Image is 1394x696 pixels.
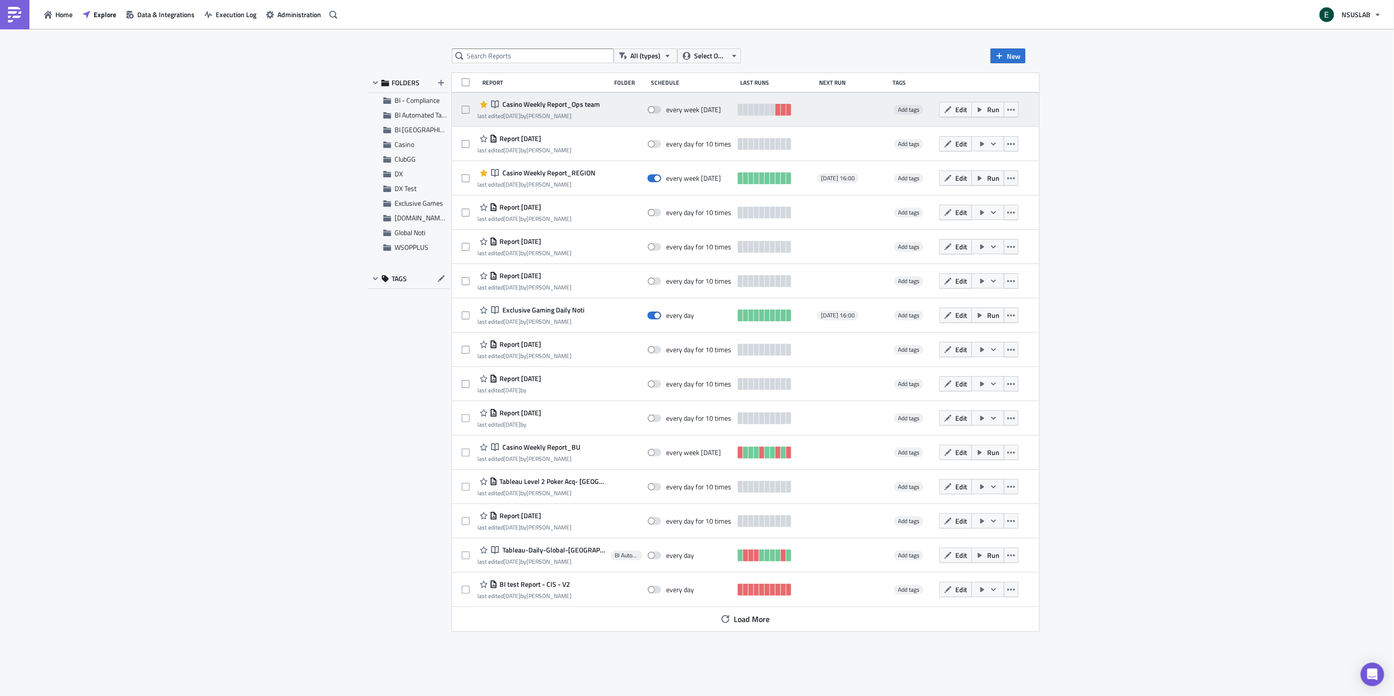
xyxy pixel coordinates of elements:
span: Run [987,550,999,560]
button: Explore [77,7,121,22]
span: Explore [94,9,116,20]
span: Add tags [898,139,920,148]
div: Report [482,79,609,86]
span: Casino [395,139,414,149]
span: BI Automated Tableau Reporting [615,552,639,559]
button: Edit [939,308,972,323]
span: Add tags [894,413,923,423]
div: every day [666,311,694,320]
div: last edited by [PERSON_NAME] [478,352,572,360]
span: Add tags [894,448,923,457]
span: Add tags [894,585,923,595]
span: Data & Integrations [137,9,195,20]
div: last edited by [PERSON_NAME] [478,592,572,600]
button: Run [971,170,1004,186]
time: 2025-05-28T09:03:45Z [504,180,521,189]
time: 2024-12-24T18:55:57Z [504,557,521,566]
span: Add tags [894,482,923,492]
span: Casino Weekly Report_Ops team [500,100,600,109]
time: 2025-04-17T11:08:15Z [504,385,521,395]
span: Add tags [898,173,920,183]
span: Casino Weekly Report_REGION [500,168,596,177]
button: New [991,48,1025,63]
div: last edited by [PERSON_NAME] [478,249,572,257]
span: WSOPPLUS [395,242,428,252]
span: Exclusive Gaming Daily Noti [500,306,585,314]
span: Administration [277,9,321,20]
time: 2025-04-11T03:23:57Z [504,454,521,463]
span: Add tags [898,208,920,217]
time: 2025-04-22T08:24:56Z [504,351,521,360]
div: every day for 10 times [666,345,731,354]
div: last edited by [PERSON_NAME] [478,284,572,291]
div: every day for 10 times [666,414,731,423]
span: DX Test [395,183,417,193]
div: every day for 10 times [666,482,731,491]
span: All (types) [630,50,660,61]
span: Run [987,447,999,457]
span: Edit [955,516,967,526]
button: Data & Integrations [121,7,199,22]
span: Report 2025-04-17 [498,408,542,417]
div: every day for 10 times [666,140,731,148]
button: Administration [261,7,326,22]
div: every week on Monday [666,174,721,183]
span: Add tags [894,105,923,115]
button: Run [971,308,1004,323]
time: 2025-04-30T01:58:19Z [504,283,521,292]
a: Home [39,7,77,22]
div: last edited by [PERSON_NAME] [478,558,606,565]
div: last edited by [PERSON_NAME] [478,146,572,154]
div: Open Intercom Messenger [1361,663,1384,686]
div: last edited by [PERSON_NAME] [478,455,581,462]
div: Folder [614,79,646,86]
div: last edited by [478,386,542,394]
span: DX [395,168,403,179]
div: every day for 10 times [666,242,731,251]
span: GGPOKER.CA Noti [395,213,460,223]
img: PushMetrics [7,7,23,23]
span: Add tags [898,413,920,423]
div: Schedule [651,79,735,86]
div: every day [666,585,694,594]
span: Edit [955,379,967,389]
span: Add tags [894,551,923,560]
span: Exclusive Games [395,198,443,208]
div: every day for 10 times [666,277,731,286]
span: Run [987,310,999,320]
button: NSUSLAB [1314,4,1387,25]
button: Edit [939,136,972,151]
span: Add tags [898,516,920,526]
img: Avatar [1319,6,1335,23]
span: Report 2025-05-02 [498,237,542,246]
span: Home [55,9,73,20]
div: Last Runs [740,79,814,86]
span: Add tags [898,311,920,320]
button: Edit [939,102,972,117]
span: Add tags [894,379,923,389]
span: Add tags [898,585,920,594]
button: Edit [939,170,972,186]
span: Select Owner [694,50,727,61]
span: BI - Compliance [395,95,440,105]
div: last edited by [478,421,542,428]
span: NSUSLAB [1342,9,1370,20]
span: Edit [955,139,967,149]
span: Edit [955,413,967,423]
div: last edited by [PERSON_NAME] [478,318,585,325]
span: Tableau-Daily-Global-Canada-ON [500,546,606,554]
div: every day [666,551,694,560]
span: Report 2025-04-17 [498,374,542,383]
div: Next Run [819,79,888,86]
button: Run [971,102,1004,117]
button: Edit [939,239,972,254]
time: 2025-05-15T12:39:03Z [504,214,521,223]
div: last edited by [PERSON_NAME] [478,524,572,531]
div: every week on Monday [666,448,721,457]
span: Edit [955,447,967,457]
span: ClubGG [395,154,416,164]
span: BI Toronto [395,124,465,135]
div: every day for 10 times [666,517,731,526]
